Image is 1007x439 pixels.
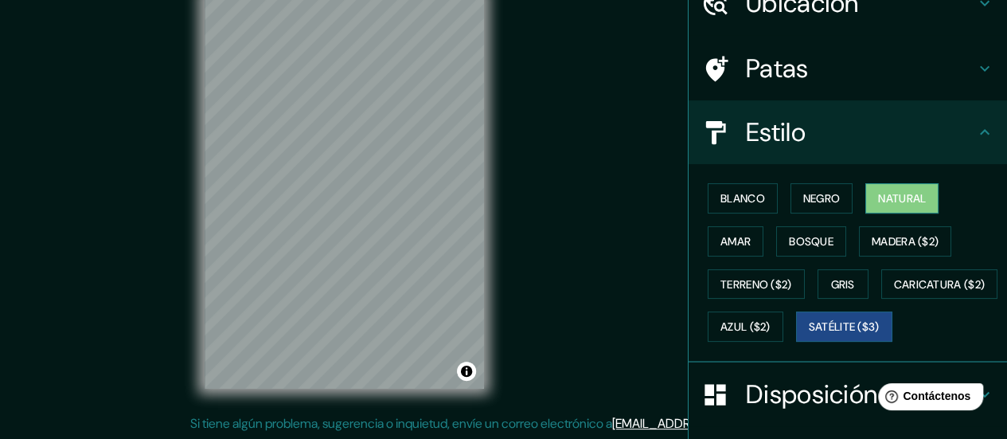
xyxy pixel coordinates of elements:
[865,377,989,421] iframe: Lanzador de widgets de ayuda
[789,234,833,249] font: Bosque
[859,226,951,257] button: Madera ($2)
[746,116,806,149] font: Estilo
[831,277,855,292] font: Gris
[894,277,986,292] font: Caricatura ($2)
[457,362,476,381] button: Activar o desactivar atribución
[720,234,751,249] font: Amar
[720,277,792,292] font: Terreno ($2)
[818,269,868,300] button: Gris
[746,378,877,411] font: Disposición
[689,37,1007,100] div: Patas
[872,234,939,249] font: Madera ($2)
[881,269,998,300] button: Caricatura ($2)
[612,415,809,432] a: [EMAIL_ADDRESS][DOMAIN_NAME]
[708,226,763,257] button: Amar
[878,191,926,206] font: Natural
[708,183,778,214] button: Blanco
[720,191,765,206] font: Blanco
[865,183,939,214] button: Natural
[809,320,880,335] font: Satélite ($3)
[720,320,771,335] font: Azul ($2)
[689,100,1007,164] div: Estilo
[796,312,892,342] button: Satélite ($3)
[708,312,783,342] button: Azul ($2)
[790,183,853,214] button: Negro
[803,191,841,206] font: Negro
[689,363,1007,426] div: Disposición
[708,269,805,300] button: Terreno ($2)
[746,52,809,85] font: Patas
[776,226,846,257] button: Bosque
[190,415,612,432] font: Si tiene algún problema, sugerencia o inquietud, envíe un correo electrónico a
